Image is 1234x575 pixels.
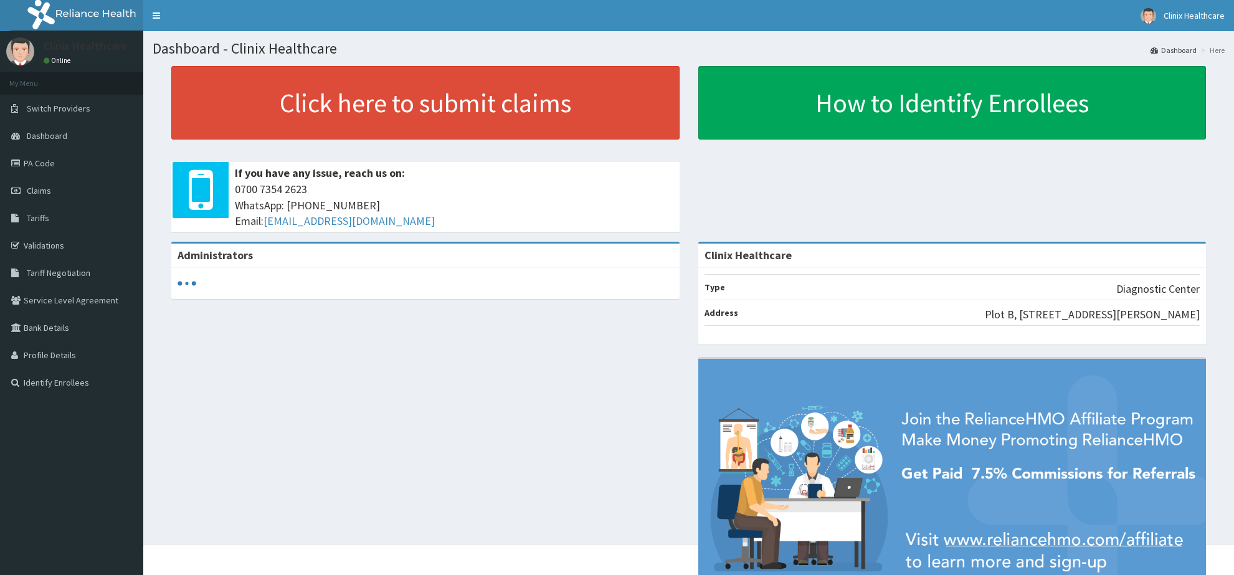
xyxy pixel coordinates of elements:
[171,66,680,140] a: Click here to submit claims
[705,248,792,262] strong: Clinix Healthcare
[27,130,67,141] span: Dashboard
[1141,8,1156,24] img: User Image
[705,307,738,318] b: Address
[27,185,51,196] span: Claims
[1151,45,1197,55] a: Dashboard
[6,37,34,65] img: User Image
[1116,281,1200,297] p: Diagnostic Center
[1198,45,1225,55] li: Here
[178,248,253,262] b: Administrators
[44,56,74,65] a: Online
[1164,10,1225,21] span: Clinix Healthcare
[153,40,1225,57] h1: Dashboard - Clinix Healthcare
[698,66,1207,140] a: How to Identify Enrollees
[235,166,405,180] b: If you have any issue, reach us on:
[705,282,725,293] b: Type
[235,181,673,229] span: 0700 7354 2623 WhatsApp: [PHONE_NUMBER] Email:
[44,40,127,52] p: Clinix Healthcare
[27,267,90,278] span: Tariff Negotiation
[178,274,196,293] svg: audio-loading
[985,307,1200,323] p: Plot B, [STREET_ADDRESS][PERSON_NAME]
[263,214,435,228] a: [EMAIL_ADDRESS][DOMAIN_NAME]
[27,103,90,114] span: Switch Providers
[27,212,49,224] span: Tariffs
